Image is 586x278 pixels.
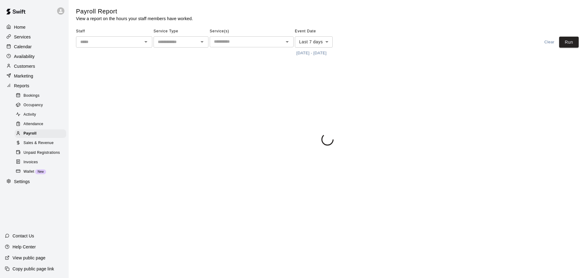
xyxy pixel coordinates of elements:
[24,102,43,108] span: Occupancy
[24,159,38,165] span: Invoices
[295,27,348,36] span: Event Date
[24,150,60,156] span: Unpaid Registrations
[198,38,206,46] button: Open
[35,170,46,173] span: New
[5,32,64,42] a: Services
[15,157,69,167] a: Invoices
[15,129,66,138] div: Payroll
[15,158,66,167] div: Invoices
[559,37,579,48] button: Run
[14,44,32,50] p: Calendar
[15,91,69,100] a: Bookings
[15,149,66,157] div: Unpaid Registrations
[15,167,69,176] a: WalletNew
[295,36,333,48] div: Last 7 days
[15,139,66,147] div: Sales & Revenue
[15,168,66,176] div: WalletNew
[15,129,69,139] a: Payroll
[76,16,193,22] p: View a report on the hours your staff members have worked.
[5,42,64,51] a: Calendar
[283,38,291,46] button: Open
[5,52,64,61] a: Availability
[14,179,30,185] p: Settings
[5,23,64,32] a: Home
[24,131,37,137] span: Payroll
[15,120,66,128] div: Attendance
[14,24,26,30] p: Home
[24,93,40,99] span: Bookings
[14,83,29,89] p: Reports
[13,233,34,239] p: Contact Us
[14,63,35,69] p: Customers
[15,92,66,100] div: Bookings
[5,81,64,90] a: Reports
[13,266,54,272] p: Copy public page link
[15,139,69,148] a: Sales & Revenue
[24,112,36,118] span: Activity
[15,100,69,110] a: Occupancy
[5,177,64,186] a: Settings
[14,53,35,60] p: Availability
[24,140,54,146] span: Sales & Revenue
[5,62,64,71] a: Customers
[15,120,69,129] a: Attendance
[15,110,66,119] div: Activity
[13,244,36,250] p: Help Center
[142,38,150,46] button: Open
[5,71,64,81] a: Marketing
[154,27,208,36] span: Service Type
[540,37,559,48] button: Clear
[15,101,66,110] div: Occupancy
[295,49,328,58] button: [DATE] - [DATE]
[76,27,152,36] span: Staff
[15,110,69,120] a: Activity
[13,255,45,261] p: View public page
[15,148,69,157] a: Unpaid Registrations
[76,7,193,16] h5: Payroll Report
[14,73,33,79] p: Marketing
[24,121,43,127] span: Attendance
[24,169,34,175] span: Wallet
[14,34,31,40] p: Services
[210,27,294,36] span: Service(s)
